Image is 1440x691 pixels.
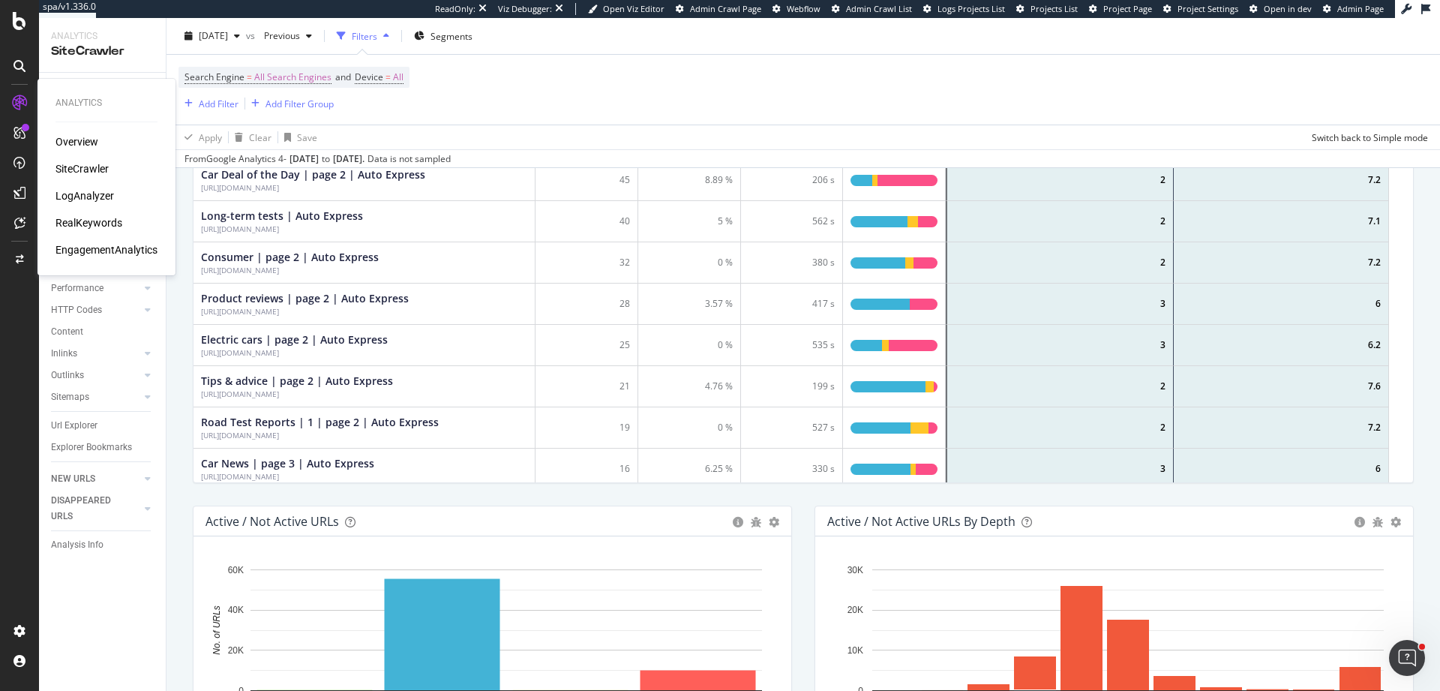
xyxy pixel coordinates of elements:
[1312,131,1428,143] div: Switch back to Simple mode
[1016,3,1078,15] a: Projects List
[193,77,535,482] div: grid
[741,325,844,366] div: 535 s
[228,605,244,615] text: 40K
[498,3,552,15] div: Viz Debugger:
[201,456,374,471] div: Car News | page 3 | Auto Express
[258,29,300,42] span: Previous
[741,366,844,407] div: 199 s
[638,407,741,449] div: 0 %
[201,347,388,358] div: Electric cars | page 2 | Auto Express
[638,366,741,407] div: 4.76 %
[55,188,114,203] a: LogAnalyzer
[638,325,741,366] div: 0 %
[278,125,317,149] button: Save
[245,95,334,113] button: Add Filter Group
[211,605,222,654] text: No. of URLs
[535,366,638,407] div: 21
[199,29,228,42] span: 2025 Aug. 9th
[946,449,1174,490] div: 3
[385,71,391,83] span: =
[352,29,377,42] div: Filters
[741,242,844,284] div: 380 s
[535,201,638,242] div: 40
[228,645,244,656] text: 20K
[51,537,103,553] div: Analysis Info
[1174,284,1389,325] div: 6
[55,134,98,149] a: Overview
[201,471,374,482] div: Car News | page 3 | Auto Express
[1174,325,1389,366] div: 6.2
[946,407,1174,449] div: 2
[588,3,664,15] a: Open Viz Editor
[247,71,252,83] span: =
[1389,640,1425,676] iframe: Intercom live chat
[335,71,351,83] span: and
[946,325,1174,366] div: 3
[832,3,912,15] a: Admin Crawl List
[51,493,127,524] div: DISAPPEARED URLS
[603,3,664,14] span: Open Viz Editor
[430,29,472,42] span: Segments
[201,374,393,389] div: Tips & advice | page 2 | Auto Express
[1174,160,1389,201] div: 7.2
[55,242,157,257] a: EngagementAnalytics
[51,302,140,318] a: HTTP Codes
[741,407,844,449] div: 527 s
[249,131,271,143] div: Clear
[199,131,222,143] div: Apply
[51,537,155,553] a: Analysis Info
[535,242,638,284] div: 32
[847,645,863,656] text: 10K
[51,30,154,43] div: Analytics
[51,418,97,434] div: Url Explorer
[1174,407,1389,449] div: 7.2
[1089,3,1152,15] a: Project Page
[178,95,238,113] button: Add Filter
[201,291,409,306] div: Product reviews | page 2 | Auto Express
[51,389,140,405] a: Sitemaps
[184,152,451,166] div: From Google Analytics 4 - to Data is not sampled
[51,324,155,340] a: Content
[1030,3,1078,14] span: Projects List
[201,265,379,275] div: Consumer | page 2 | Auto Express
[184,71,244,83] span: Search Engine
[535,449,638,490] div: 16
[846,3,912,14] span: Admin Crawl List
[1177,3,1238,14] span: Project Settings
[254,67,331,88] span: All Search Engines
[55,161,109,176] div: SiteCrawler
[638,449,741,490] div: 6.25 %
[769,517,779,527] div: gear
[1249,3,1312,15] a: Open in dev
[289,152,319,166] div: [DATE]
[1174,366,1389,407] div: 7.6
[51,440,155,455] a: Explorer Bookmarks
[638,284,741,325] div: 3.57 %
[201,332,388,347] div: Electric cars | page 2 | Auto Express
[408,24,478,48] button: Segments
[638,242,741,284] div: 0 %
[201,306,409,317] div: Product reviews | page 2 | Auto Express
[1354,517,1365,527] div: circle-info
[51,346,77,362] div: Inlinks
[178,125,222,149] button: Apply
[946,284,1174,325] div: 3
[246,29,258,42] span: vs
[201,182,425,193] div: Car Deal of the Day | page 2 | Auto Express
[265,97,334,110] div: Add Filter Group
[51,346,140,362] a: Inlinks
[787,3,820,14] span: Webflow
[51,418,155,434] a: Url Explorer
[333,152,364,166] div: [DATE] .
[201,250,379,265] div: Consumer | page 2 | Auto Express
[1163,3,1238,15] a: Project Settings
[201,415,439,430] div: Road Test Reports | 1 | page 2 | Auto Express
[847,565,863,575] text: 30K
[772,3,820,15] a: Webflow
[638,160,741,201] div: 8.89 %
[51,368,84,383] div: Outlinks
[1390,517,1401,527] div: gear
[535,284,638,325] div: 28
[1306,125,1428,149] button: Switch back to Simple mode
